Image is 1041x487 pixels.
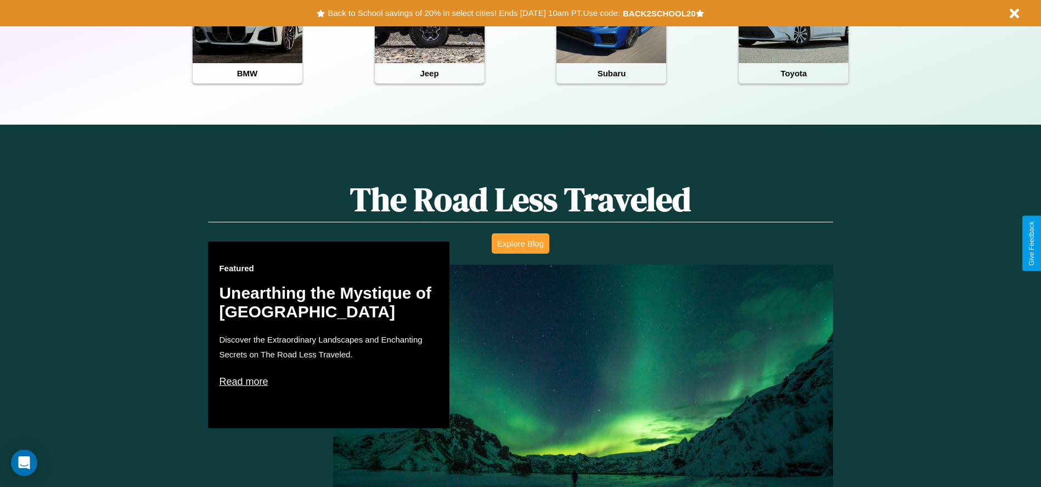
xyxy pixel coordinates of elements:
h4: Toyota [739,63,848,83]
h4: BMW [193,63,302,83]
h3: Featured [219,264,438,273]
button: Explore Blog [492,233,549,254]
div: Give Feedback [1028,221,1036,266]
h4: Subaru [556,63,666,83]
h4: Jeep [375,63,485,83]
p: Read more [219,373,438,390]
h1: The Road Less Traveled [208,177,832,222]
h2: Unearthing the Mystique of [GEOGRAPHIC_DATA] [219,284,438,321]
p: Discover the Extraordinary Landscapes and Enchanting Secrets on The Road Less Traveled. [219,332,438,362]
b: BACK2SCHOOL20 [623,9,696,18]
div: Open Intercom Messenger [11,450,37,476]
button: Back to School savings of 20% in select cities! Ends [DATE] 10am PT.Use code: [325,5,622,21]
